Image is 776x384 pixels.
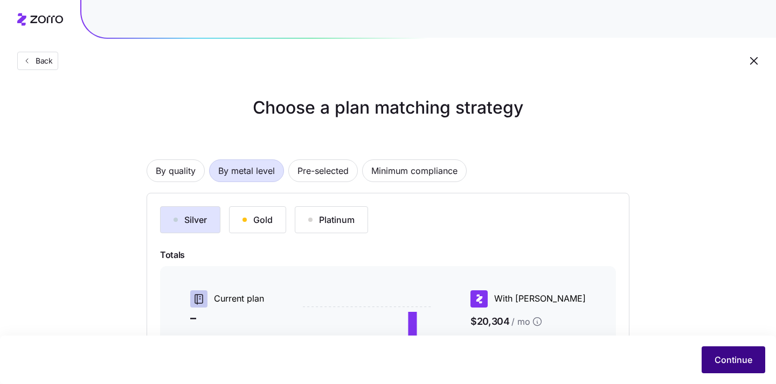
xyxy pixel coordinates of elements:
[17,52,58,70] button: Back
[174,213,207,226] div: Silver
[190,290,264,308] div: Current plan
[288,159,358,182] button: Pre-selected
[31,55,53,66] span: Back
[470,290,586,308] div: With [PERSON_NAME]
[156,160,196,181] span: By quality
[470,312,586,332] span: $20,304
[147,159,205,182] button: By quality
[297,160,349,181] span: Pre-selected
[209,159,284,182] button: By metal level
[147,95,629,121] h1: Choose a plan matching strategy
[308,213,355,226] div: Platinum
[242,213,273,226] div: Gold
[295,206,368,233] button: Platinum
[160,206,220,233] button: Silver
[371,160,458,181] span: Minimum compliance
[229,206,286,233] button: Gold
[218,160,275,181] span: By metal level
[190,312,264,324] span: –
[160,248,616,262] span: Totals
[362,159,467,182] button: Minimum compliance
[511,315,530,329] span: / mo
[715,353,752,366] span: Continue
[702,346,765,373] button: Continue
